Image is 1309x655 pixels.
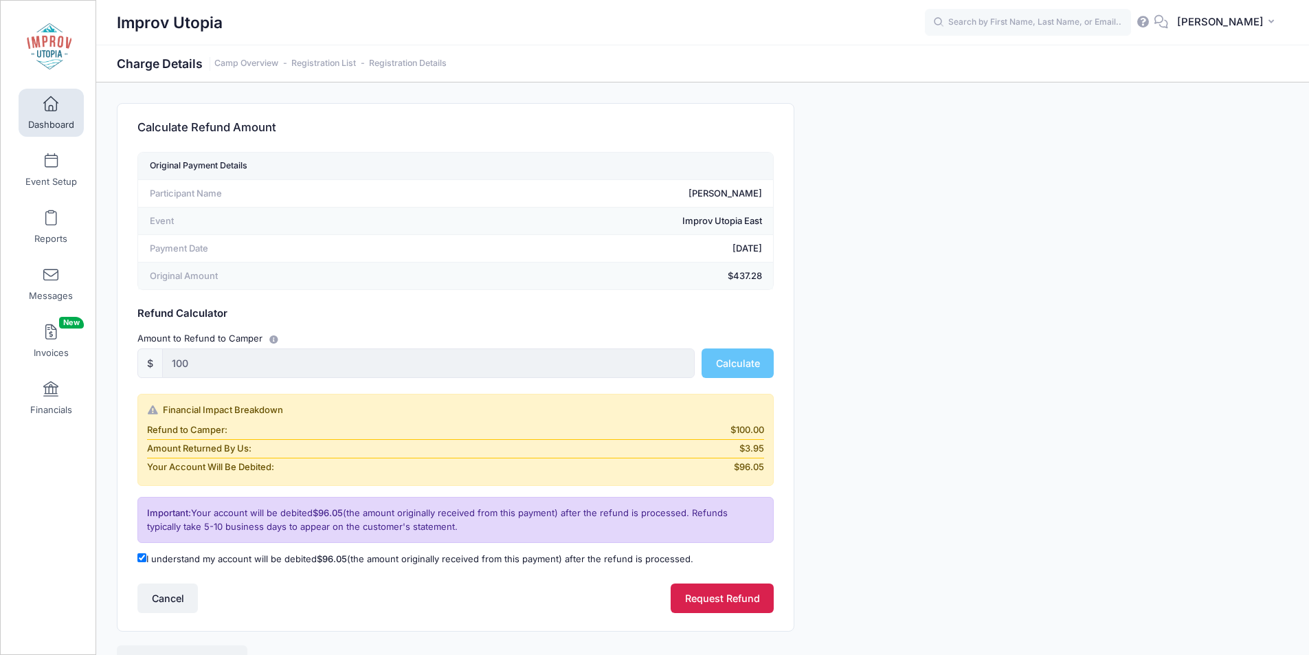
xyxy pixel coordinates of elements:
div: Amount to Refund to Camper [131,331,781,346]
img: Improv Utopia [23,21,75,73]
span: Invoices [34,347,69,359]
div: $ [137,348,163,378]
button: Request Refund [671,584,774,613]
span: $96.05 [734,460,764,474]
td: [DATE] [443,235,773,263]
input: Search by First Name, Last Name, or Email... [925,9,1131,36]
span: New [59,317,84,329]
td: [PERSON_NAME] [443,180,773,208]
span: Your Account Will Be Debited: [147,460,274,474]
span: Amount Returned By Us: [147,442,251,456]
label: I understand my account will be debited (the amount originally received from this payment) after ... [137,553,693,566]
td: Event [138,208,443,235]
button: Cancel [137,584,198,613]
a: InvoicesNew [19,317,84,365]
span: $3.95 [739,442,764,456]
button: [PERSON_NAME] [1168,7,1288,38]
input: 0.00 [162,348,695,378]
span: Dashboard [28,119,74,131]
span: Important: [147,507,191,518]
span: Messages [29,290,73,302]
div: Original Payment Details [150,157,247,175]
td: Original Amount [138,263,443,290]
h5: Refund Calculator [137,308,774,320]
a: Registration Details [369,58,447,69]
h1: Improv Utopia [117,7,223,38]
h3: Calculate Refund Amount [137,109,276,148]
h1: Charge Details [117,56,447,71]
a: Dashboard [19,89,84,137]
a: Messages [19,260,84,308]
span: $96.05 [317,553,347,564]
td: Payment Date [138,235,443,263]
td: $437.28 [443,263,773,290]
span: Refund to Camper: [147,423,227,437]
a: Camp Overview [214,58,278,69]
div: Financial Impact Breakdown [147,403,764,417]
span: [PERSON_NAME] [1177,14,1264,30]
a: Registration List [291,58,356,69]
span: $100.00 [730,423,764,437]
a: Event Setup [19,146,84,194]
a: Improv Utopia [1,14,97,80]
span: Event Setup [25,176,77,188]
span: Financials [30,404,72,416]
div: Your account will be debited (the amount originally received from this payment) after the refund ... [137,497,774,543]
span: Reports [34,233,67,245]
td: Improv Utopia East [443,208,773,235]
td: Participant Name [138,180,443,208]
a: Financials [19,374,84,422]
span: $96.05 [313,507,343,518]
a: Reports [19,203,84,251]
input: I understand my account will be debited$96.05(the amount originally received from this payment) a... [137,553,146,562]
